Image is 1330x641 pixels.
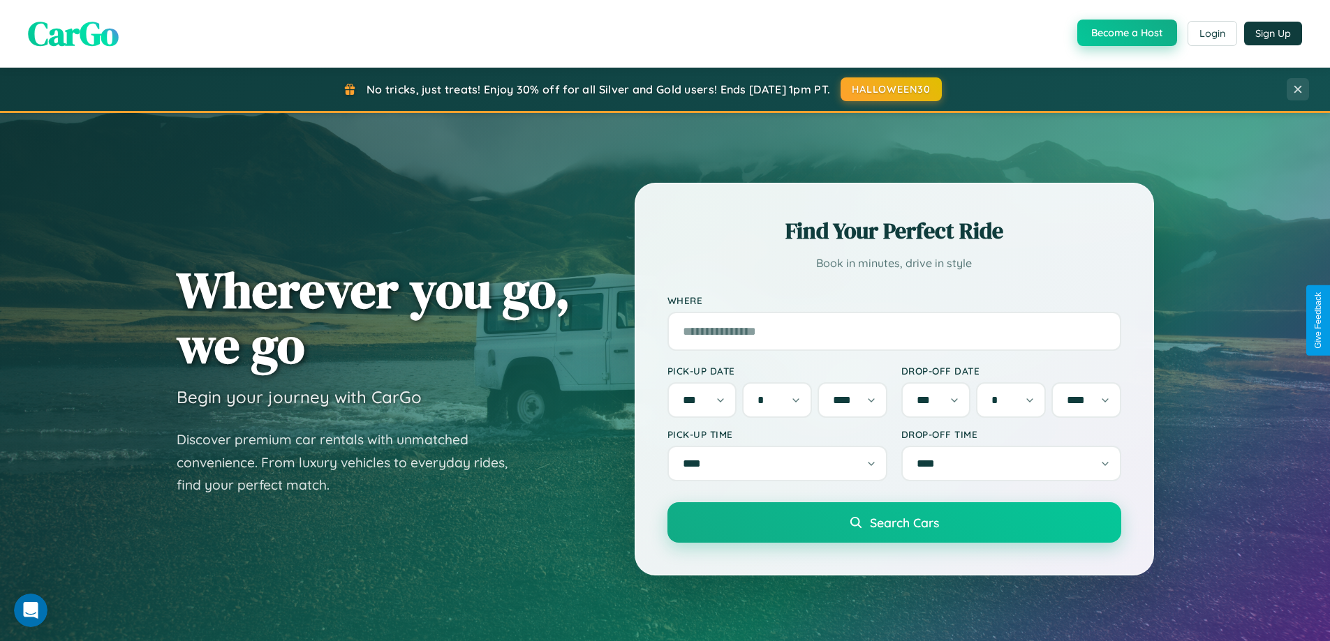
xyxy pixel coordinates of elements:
label: Pick-up Date [667,365,887,377]
h3: Begin your journey with CarGo [177,386,422,407]
label: Where [667,294,1121,306]
span: No tricks, just treats! Enjoy 30% off for all Silver and Gold users! Ends [DATE] 1pm PT. [367,82,830,96]
span: Search Cars [870,515,939,530]
iframe: Intercom live chat [14,594,47,627]
label: Drop-off Date [901,365,1121,377]
span: CarGo [28,10,119,56]
p: Book in minutes, drive in style [667,253,1121,273]
div: Give Feedback [1313,292,1323,349]
button: Login [1188,21,1237,46]
button: Search Cars [667,502,1121,543]
p: Discover premium car rentals with unmatched convenience. From luxury vehicles to everyday rides, ... [177,428,526,497]
button: HALLOWEEN30 [841,77,942,101]
label: Drop-off Time [901,428,1121,440]
button: Sign Up [1244,22,1302,45]
label: Pick-up Time [667,428,887,440]
button: Become a Host [1077,20,1177,46]
h2: Find Your Perfect Ride [667,216,1121,246]
h1: Wherever you go, we go [177,262,570,372]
